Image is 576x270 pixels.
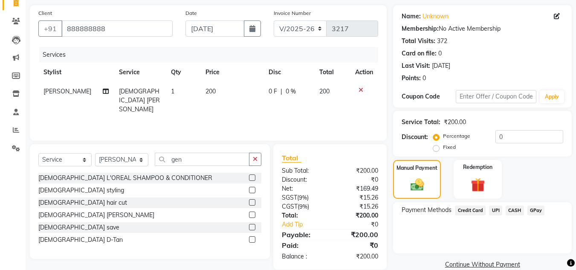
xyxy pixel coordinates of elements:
[275,175,330,184] div: Discount:
[275,240,330,250] div: Paid:
[455,206,486,215] span: Credit Card
[38,211,154,220] div: [DEMOGRAPHIC_DATA] [PERSON_NAME]
[402,61,430,70] div: Last Visit:
[540,90,564,103] button: Apply
[456,90,536,103] input: Enter Offer / Coupon Code
[38,174,212,183] div: [DEMOGRAPHIC_DATA] L'OREAL SHAMPOO & CONDITIONER
[299,194,307,201] span: 9%
[330,240,385,250] div: ₹0
[275,229,330,240] div: Payable:
[402,24,563,33] div: No Active Membership
[402,118,440,127] div: Service Total:
[200,63,263,82] th: Price
[38,186,124,195] div: [DEMOGRAPHIC_DATA] styling
[402,206,452,215] span: Payment Methods
[443,143,456,151] label: Fixed
[406,177,428,192] img: _cash.svg
[155,153,249,166] input: Search or Scan
[38,9,52,17] label: Client
[395,260,570,269] a: Continue Without Payment
[437,37,447,46] div: 372
[402,133,428,142] div: Discount:
[402,92,455,101] div: Coupon Code
[275,193,330,202] div: ( )
[281,87,282,96] span: |
[206,87,216,95] span: 200
[299,203,307,210] span: 9%
[330,193,385,202] div: ₹15.26
[432,61,450,70] div: [DATE]
[275,166,330,175] div: Sub Total:
[330,202,385,211] div: ₹15.26
[269,87,277,96] span: 0 F
[171,87,174,95] span: 1
[330,252,385,261] div: ₹200.00
[314,63,350,82] th: Total
[38,20,62,37] button: +91
[397,164,437,172] label: Manual Payment
[38,223,119,232] div: [DEMOGRAPHIC_DATA] save
[39,47,385,63] div: Services
[38,235,123,244] div: [DEMOGRAPHIC_DATA] D-Tan
[330,211,385,220] div: ₹200.00
[402,24,439,33] div: Membership:
[185,9,197,17] label: Date
[38,198,127,207] div: [DEMOGRAPHIC_DATA] hair cut
[527,206,545,215] span: GPay
[274,9,311,17] label: Invoice Number
[114,63,166,82] th: Service
[319,87,330,95] span: 200
[166,63,200,82] th: Qty
[330,229,385,240] div: ₹200.00
[275,252,330,261] div: Balance :
[463,163,492,171] label: Redemption
[402,12,421,21] div: Name:
[282,194,297,201] span: SGST
[275,184,330,193] div: Net:
[282,203,298,210] span: CGST
[330,184,385,193] div: ₹169.49
[282,154,301,163] span: Total
[275,211,330,220] div: Total:
[43,87,91,95] span: [PERSON_NAME]
[466,176,489,194] img: _gift.svg
[506,206,524,215] span: CASH
[286,87,296,96] span: 0 %
[489,206,502,215] span: UPI
[423,12,449,21] a: Unknown
[61,20,173,37] input: Search by Name/Mobile/Email/Code
[438,49,442,58] div: 0
[339,220,385,229] div: ₹0
[275,220,339,229] a: Add Tip
[38,63,114,82] th: Stylist
[402,49,437,58] div: Card on file:
[350,63,378,82] th: Action
[119,87,160,113] span: [DEMOGRAPHIC_DATA] [PERSON_NAME]
[402,74,421,83] div: Points:
[263,63,314,82] th: Disc
[330,175,385,184] div: ₹0
[444,118,466,127] div: ₹200.00
[402,37,435,46] div: Total Visits:
[330,166,385,175] div: ₹200.00
[423,74,426,83] div: 0
[443,132,470,140] label: Percentage
[275,202,330,211] div: ( )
